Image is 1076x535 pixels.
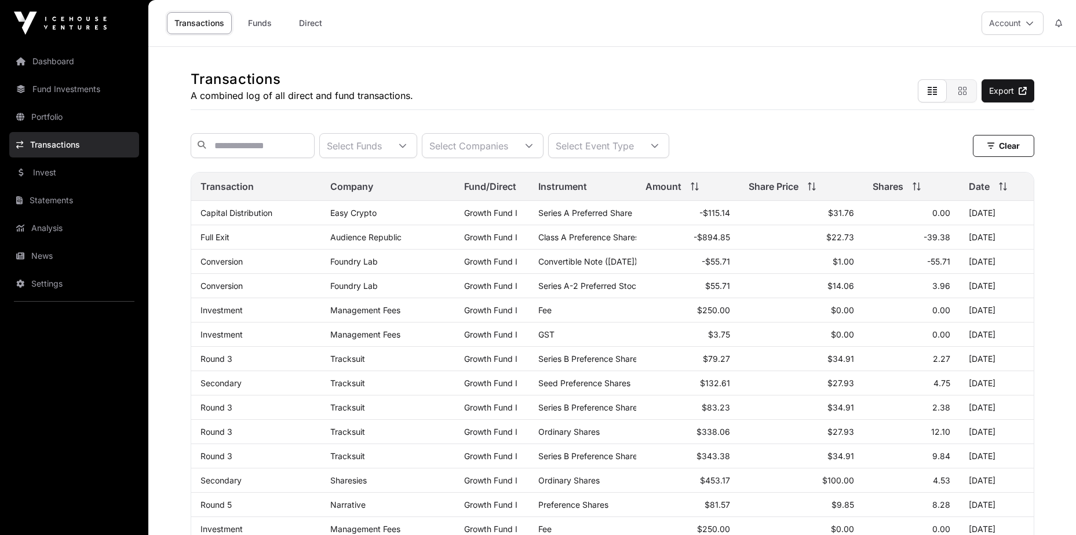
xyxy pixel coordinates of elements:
span: 0.00 [932,305,950,315]
span: -55.71 [927,256,950,266]
a: Fund Investments [9,76,139,102]
a: Growth Fund I [464,329,517,339]
td: [DATE] [960,493,1034,517]
td: [DATE] [960,395,1034,420]
span: Convertible Note ([DATE]) [538,256,637,266]
span: $0.00 [831,329,854,339]
td: [DATE] [960,468,1034,493]
a: Analysis [9,215,139,241]
span: Instrument [538,179,587,193]
a: Tracksuit [330,378,365,388]
a: Foundry Lab [330,256,378,266]
a: Audience Republic [330,232,402,242]
span: 0.00 [932,329,950,339]
a: Growth Fund I [464,281,517,291]
span: -39.38 [924,232,950,242]
a: Full Exit [200,232,229,242]
span: Preference Shares [538,500,608,510]
a: Conversion [200,256,243,266]
a: Direct [287,12,334,34]
span: $34.91 [827,354,854,364]
a: Growth Fund I [464,378,517,388]
a: Growth Fund I [464,475,517,485]
span: $34.91 [827,451,854,461]
a: Transactions [167,12,232,34]
td: [DATE] [960,371,1034,395]
a: Settings [9,271,139,296]
a: Round 3 [200,402,232,412]
a: Growth Fund I [464,451,517,461]
span: 2.38 [932,402,950,412]
a: Growth Fund I [464,402,517,412]
a: Secondary [200,378,242,388]
a: Transactions [9,132,139,157]
span: $27.93 [827,427,854,437]
a: Growth Fund I [464,305,517,315]
span: $22.73 [826,232,854,242]
span: Fund/Direct [464,179,516,193]
span: Shares [873,179,903,193]
span: 12.10 [931,427,950,437]
span: Series B Preference Shares [538,354,641,364]
img: Icehouse Ventures Logo [14,12,107,35]
a: Investment [200,524,243,534]
td: -$115.14 [636,201,740,225]
td: $79.27 [636,347,740,371]
a: Tracksuit [330,354,365,364]
span: 9.84 [932,451,950,461]
td: [DATE] [960,225,1034,250]
a: Investment [200,329,243,339]
a: Tracksuit [330,427,365,437]
span: 0.00 [932,524,950,534]
span: $9.85 [831,500,854,510]
span: $27.93 [827,378,854,388]
span: Date [969,179,990,193]
span: $1.00 [833,256,854,266]
span: GST [538,329,555,339]
span: Seed Preference Shares [538,378,630,388]
a: Investment [200,305,243,315]
h1: Transactions [191,70,413,89]
span: Class A Preference Shares [538,232,639,242]
td: [DATE] [960,420,1034,444]
span: $31.76 [828,208,854,218]
span: $0.00 [831,524,854,534]
td: [DATE] [960,250,1034,274]
a: Growth Fund I [464,232,517,242]
span: 4.53 [933,475,950,485]
a: Round 3 [200,451,232,461]
button: Clear [973,135,1034,157]
a: Export [982,79,1034,102]
td: $55.71 [636,274,740,298]
span: Amount [645,179,681,193]
td: [DATE] [960,444,1034,468]
span: Transaction [200,179,254,193]
span: Fee [538,305,552,315]
a: Statements [9,188,139,213]
td: $338.06 [636,420,740,444]
td: [DATE] [960,298,1034,323]
td: $453.17 [636,468,740,493]
p: Management Fees [330,329,446,339]
a: Growth Fund I [464,427,517,437]
div: Select Funds [320,134,389,157]
span: 3.96 [932,281,950,291]
a: Secondary [200,475,242,485]
a: Round 5 [200,500,232,510]
span: Company [330,179,373,193]
a: Growth Fund I [464,524,517,534]
a: Sharesies [330,475,367,485]
span: $100.00 [822,475,854,485]
td: $250.00 [636,298,740,323]
span: $34.91 [827,402,854,412]
a: Narrative [330,500,366,510]
button: Account [982,12,1044,35]
span: Series B Preference Shares [538,451,641,461]
a: Tracksuit [330,451,365,461]
div: Select Event Type [549,134,641,157]
p: Management Fees [330,305,446,315]
td: -$894.85 [636,225,740,250]
span: 2.27 [933,354,950,364]
a: Foundry Lab [330,281,378,291]
td: [DATE] [960,274,1034,298]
